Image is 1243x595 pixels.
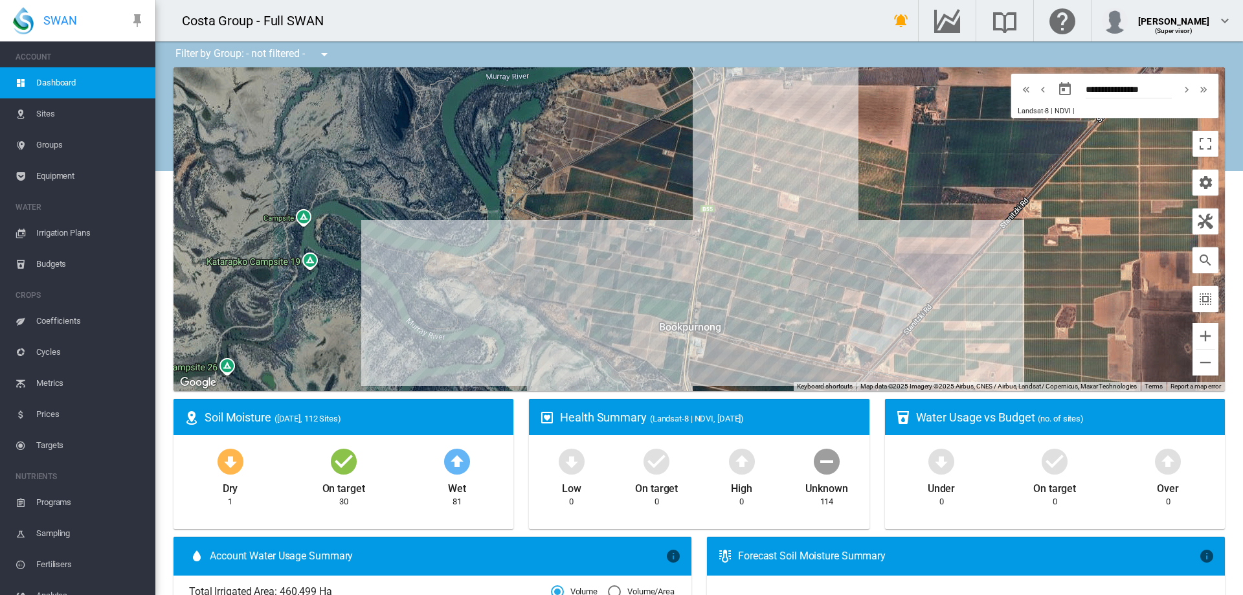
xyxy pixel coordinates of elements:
[36,249,145,280] span: Budgets
[926,445,957,477] md-icon: icon-arrow-down-bold-circle
[916,409,1215,425] div: Water Usage vs Budget
[1138,10,1209,23] div: [PERSON_NAME]
[717,548,733,564] md-icon: icon-thermometer-lines
[1038,414,1084,423] span: (no. of sites)
[16,197,145,218] span: WATER
[1047,13,1078,28] md-icon: Click here for help
[1193,170,1218,196] button: icon-cog
[36,161,145,192] span: Equipment
[1018,82,1035,97] button: icon-chevron-double-left
[556,445,587,477] md-icon: icon-arrow-down-bold-circle
[1193,350,1218,376] button: Zoom out
[1039,445,1070,477] md-icon: icon-checkbox-marked-circle
[36,218,145,249] span: Irrigation Plans
[989,13,1020,28] md-icon: Search the knowledge base
[36,368,145,399] span: Metrics
[1053,496,1057,508] div: 0
[1035,82,1051,97] button: icon-chevron-left
[1036,82,1050,97] md-icon: icon-chevron-left
[1073,107,1075,115] span: |
[1018,107,1070,115] span: Landsat-8 | NDVI
[1033,477,1076,496] div: On target
[274,414,341,423] span: ([DATE], 112 Sites)
[1193,247,1218,273] button: icon-magnify
[317,47,332,62] md-icon: icon-menu-down
[1178,82,1195,97] button: icon-chevron-right
[666,548,681,564] md-icon: icon-information
[205,409,503,425] div: Soil Moisture
[820,496,834,508] div: 114
[166,41,341,67] div: Filter by Group: - not filtered -
[36,67,145,98] span: Dashboard
[739,496,744,508] div: 0
[1193,323,1218,349] button: Zoom in
[36,399,145,430] span: Prices
[322,477,365,496] div: On target
[339,496,348,508] div: 30
[16,466,145,487] span: NUTRIENTS
[888,8,914,34] button: icon-bell-ring
[939,496,944,508] div: 0
[228,496,232,508] div: 1
[1198,291,1213,307] md-icon: icon-select-all
[453,496,462,508] div: 81
[189,548,205,564] md-icon: icon-water
[182,12,335,30] div: Costa Group - Full SWAN
[36,337,145,368] span: Cycles
[539,410,555,425] md-icon: icon-heart-box-outline
[1198,253,1213,268] md-icon: icon-magnify
[215,445,246,477] md-icon: icon-arrow-down-bold-circle
[184,410,199,425] md-icon: icon-map-marker-radius
[1052,76,1078,102] button: md-calendar
[177,374,219,391] img: Google
[16,47,145,67] span: ACCOUNT
[1152,445,1183,477] md-icon: icon-arrow-up-bold-circle
[641,445,672,477] md-icon: icon-checkbox-marked-circle
[797,382,853,391] button: Keyboard shortcuts
[1145,383,1163,390] a: Terms
[932,13,963,28] md-icon: Go to the Data Hub
[895,410,911,425] md-icon: icon-cup-water
[1198,175,1213,190] md-icon: icon-cog
[805,477,847,496] div: Unknown
[1155,27,1193,34] span: (Supervisor)
[650,414,744,423] span: (Landsat-8 | NDVI, [DATE])
[36,487,145,518] span: Programs
[36,430,145,461] span: Targets
[1196,82,1211,97] md-icon: icon-chevron-double-right
[1102,8,1128,34] img: profile.jpg
[569,496,574,508] div: 0
[223,477,238,496] div: Dry
[1157,477,1179,496] div: Over
[16,285,145,306] span: CROPS
[177,374,219,391] a: Open this area in Google Maps (opens a new window)
[311,41,337,67] button: icon-menu-down
[1195,82,1212,97] button: icon-chevron-double-right
[1193,131,1218,157] button: Toggle fullscreen view
[210,549,666,563] span: Account Water Usage Summary
[1170,383,1221,390] a: Report a map error
[1217,13,1233,28] md-icon: icon-chevron-down
[36,129,145,161] span: Groups
[129,13,145,28] md-icon: icon-pin
[13,7,34,34] img: SWAN-Landscape-Logo-Colour-drop.png
[43,12,77,28] span: SWAN
[893,13,909,28] md-icon: icon-bell-ring
[1019,82,1033,97] md-icon: icon-chevron-double-left
[655,496,659,508] div: 0
[731,477,752,496] div: High
[1193,286,1218,312] button: icon-select-all
[328,445,359,477] md-icon: icon-checkbox-marked-circle
[738,549,1199,563] div: Forecast Soil Moisture Summary
[635,477,678,496] div: On target
[1199,548,1215,564] md-icon: icon-information
[36,98,145,129] span: Sites
[442,445,473,477] md-icon: icon-arrow-up-bold-circle
[36,518,145,549] span: Sampling
[1180,82,1194,97] md-icon: icon-chevron-right
[928,477,956,496] div: Under
[860,383,1137,390] span: Map data ©2025 Imagery ©2025 Airbus, CNES / Airbus, Landsat / Copernicus, Maxar Technologies
[448,477,466,496] div: Wet
[36,549,145,580] span: Fertilisers
[1166,496,1170,508] div: 0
